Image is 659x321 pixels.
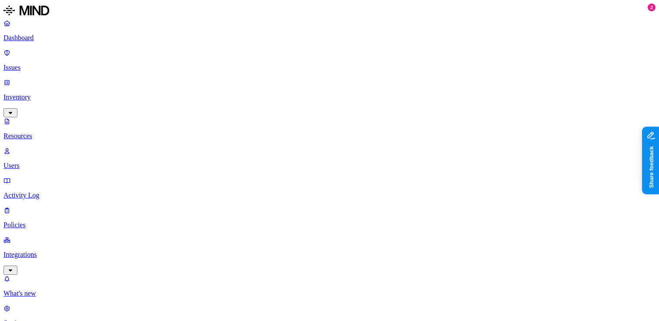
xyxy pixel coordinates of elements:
a: Activity Log [3,177,656,199]
p: What's new [3,290,656,297]
p: Users [3,162,656,170]
a: Dashboard [3,19,656,42]
div: 2 [648,3,656,11]
a: Inventory [3,79,656,116]
a: MIND [3,3,656,19]
p: Issues [3,64,656,72]
a: Issues [3,49,656,72]
a: What's new [3,275,656,297]
img: MIND [3,3,49,17]
p: Resources [3,132,656,140]
p: Inventory [3,93,656,101]
p: Integrations [3,251,656,259]
a: Integrations [3,236,656,273]
a: Resources [3,117,656,140]
p: Policies [3,221,656,229]
a: Policies [3,206,656,229]
p: Dashboard [3,34,656,42]
p: Activity Log [3,191,656,199]
a: Users [3,147,656,170]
